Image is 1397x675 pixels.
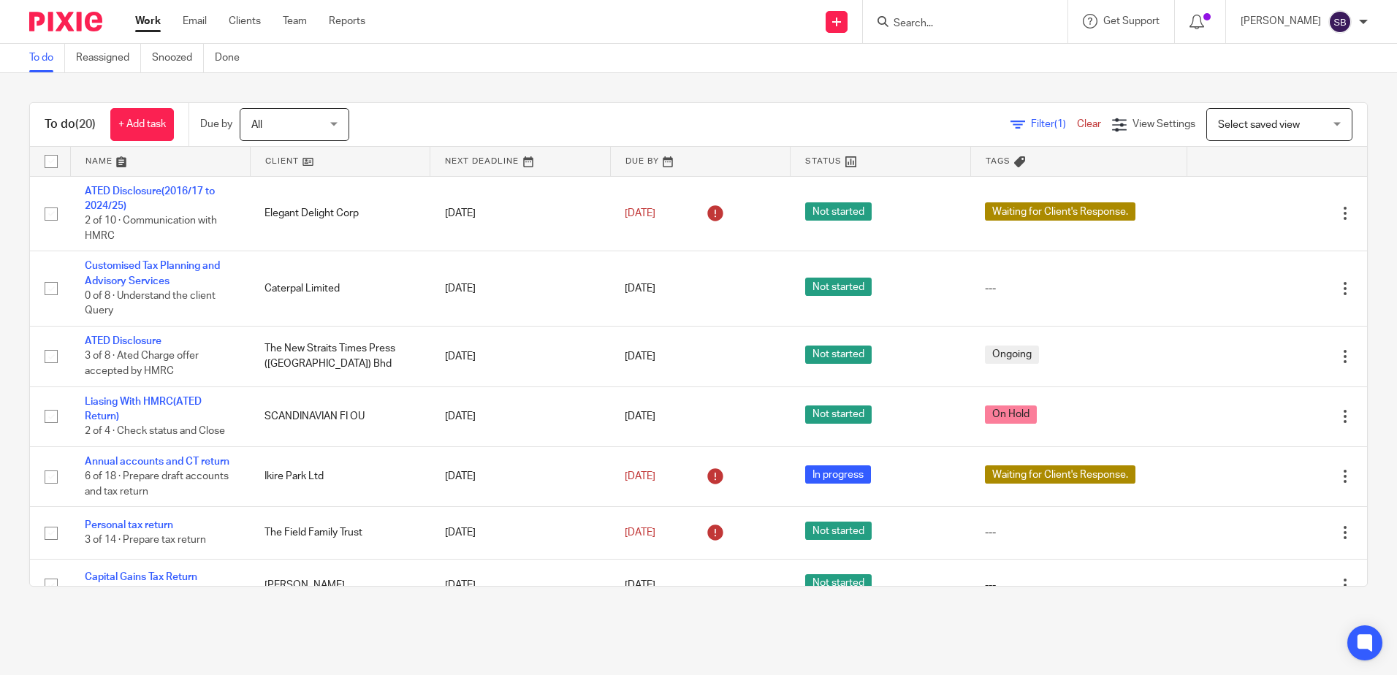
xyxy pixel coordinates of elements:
[85,186,215,211] a: ATED Disclosure(2016/17 to 2024/25)
[250,559,430,611] td: [PERSON_NAME]
[1218,120,1300,130] span: Select saved view
[985,202,1135,221] span: Waiting for Client's Response.
[283,14,307,28] a: Team
[805,278,872,296] span: Not started
[805,202,872,221] span: Not started
[251,120,262,130] span: All
[229,14,261,28] a: Clients
[250,507,430,559] td: The Field Family Trust
[250,446,430,506] td: Ikire Park Ltd
[250,386,430,446] td: SCANDINAVIAN FI OU
[250,251,430,327] td: Caterpal Limited
[1103,16,1160,26] span: Get Support
[430,446,610,506] td: [DATE]
[152,44,204,72] a: Snoozed
[1054,119,1066,129] span: (1)
[430,386,610,446] td: [DATE]
[892,18,1024,31] input: Search
[215,44,251,72] a: Done
[430,176,610,251] td: [DATE]
[805,405,872,424] span: Not started
[625,351,655,362] span: [DATE]
[1077,119,1101,129] a: Clear
[29,12,102,31] img: Pixie
[85,336,161,346] a: ATED Disclosure
[625,208,655,218] span: [DATE]
[85,397,202,422] a: Liasing With HMRC(ATED Return)
[985,281,1172,296] div: ---
[85,471,229,497] span: 6 of 18 · Prepare draft accounts and tax return
[85,457,229,467] a: Annual accounts and CT return
[986,157,1010,165] span: Tags
[805,522,872,540] span: Not started
[250,176,430,251] td: Elegant Delight Corp
[329,14,365,28] a: Reports
[85,426,225,436] span: 2 of 4 · Check status and Close
[183,14,207,28] a: Email
[85,261,220,286] a: Customised Tax Planning and Advisory Services
[85,291,216,316] span: 0 of 8 · Understand the client Query
[985,465,1135,484] span: Waiting for Client's Response.
[805,465,871,484] span: In progress
[625,283,655,294] span: [DATE]
[985,346,1039,364] span: Ongoing
[200,117,232,131] p: Due by
[85,216,217,241] span: 2 of 10 · Communication with HMRC
[1241,14,1321,28] p: [PERSON_NAME]
[75,118,96,130] span: (20)
[110,108,174,141] a: + Add task
[1133,119,1195,129] span: View Settings
[76,44,141,72] a: Reassigned
[1328,10,1352,34] img: svg%3E
[85,535,206,546] span: 3 of 14 · Prepare tax return
[1031,119,1077,129] span: Filter
[985,578,1172,592] div: ---
[430,507,610,559] td: [DATE]
[430,327,610,386] td: [DATE]
[625,411,655,422] span: [DATE]
[625,471,655,481] span: [DATE]
[45,117,96,132] h1: To do
[805,346,872,364] span: Not started
[85,572,197,582] a: Capital Gains Tax Return
[85,351,199,377] span: 3 of 8 · Ated Charge offer accepted by HMRC
[625,527,655,538] span: [DATE]
[29,44,65,72] a: To do
[430,251,610,327] td: [DATE]
[985,525,1172,540] div: ---
[625,580,655,590] span: [DATE]
[430,559,610,611] td: [DATE]
[985,405,1037,424] span: On Hold
[250,327,430,386] td: The New Straits Times Press ([GEOGRAPHIC_DATA]) Bhd
[135,14,161,28] a: Work
[85,520,173,530] a: Personal tax return
[805,574,872,592] span: Not started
